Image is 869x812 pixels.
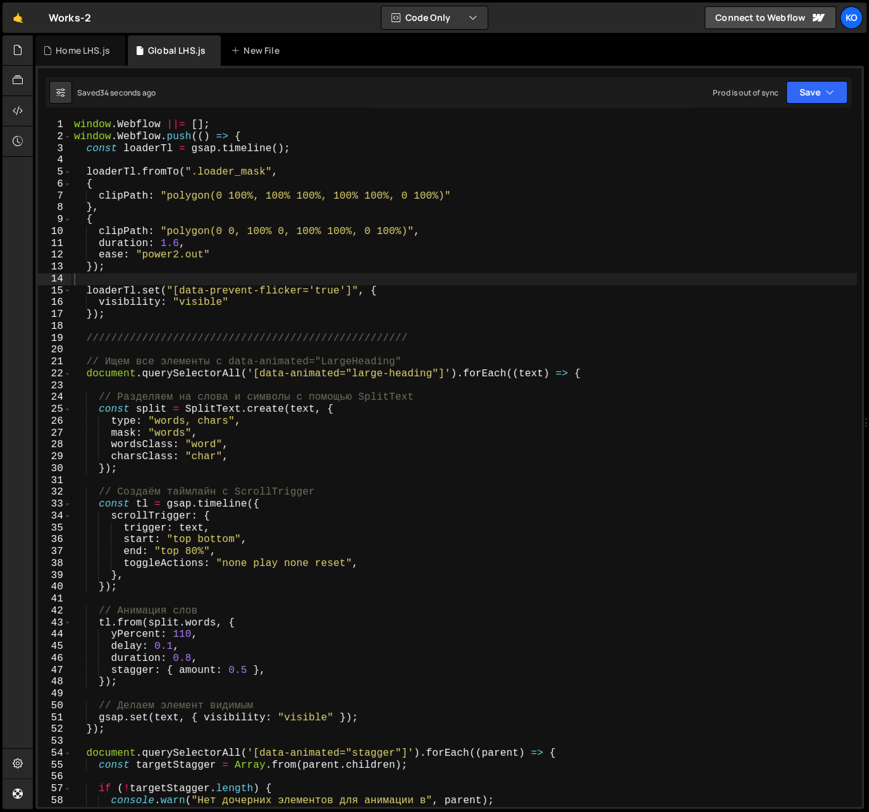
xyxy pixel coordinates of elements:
[705,6,836,29] a: Connect to Webflow
[38,202,71,214] div: 8
[38,629,71,641] div: 44
[38,498,71,510] div: 33
[38,344,71,356] div: 20
[38,391,71,403] div: 24
[38,178,71,190] div: 6
[38,665,71,677] div: 47
[3,3,34,33] a: 🤙
[38,676,71,688] div: 48
[38,475,71,487] div: 31
[38,783,71,795] div: 57
[713,87,779,98] div: Prod is out of sync
[38,463,71,475] div: 30
[38,510,71,522] div: 34
[38,700,71,712] div: 50
[38,723,71,735] div: 52
[38,368,71,380] div: 22
[38,190,71,202] div: 7
[38,321,71,333] div: 18
[38,285,71,297] div: 15
[38,795,71,807] div: 58
[38,297,71,309] div: 16
[38,653,71,665] div: 46
[38,439,71,451] div: 28
[38,522,71,534] div: 35
[38,771,71,783] div: 56
[38,273,71,285] div: 14
[38,119,71,131] div: 1
[38,451,71,463] div: 29
[77,87,156,98] div: Saved
[38,131,71,143] div: 2
[38,546,71,558] div: 37
[38,356,71,368] div: 21
[38,688,71,700] div: 49
[56,44,110,57] div: Home LHS.js
[38,249,71,261] div: 12
[38,570,71,582] div: 39
[38,605,71,617] div: 42
[38,261,71,273] div: 13
[38,214,71,226] div: 9
[38,380,71,392] div: 23
[38,712,71,724] div: 51
[38,558,71,570] div: 38
[840,6,863,29] a: Ko
[786,81,847,104] button: Save
[38,486,71,498] div: 32
[231,44,284,57] div: New File
[38,581,71,593] div: 40
[100,87,156,98] div: 34 seconds ago
[381,6,488,29] button: Code Only
[38,735,71,747] div: 53
[38,534,71,546] div: 36
[38,593,71,605] div: 41
[148,44,206,57] div: Global LHS.js
[38,143,71,155] div: 3
[38,617,71,629] div: 43
[38,238,71,250] div: 11
[49,10,91,25] div: Works-2
[38,641,71,653] div: 45
[38,415,71,428] div: 26
[38,333,71,345] div: 19
[38,403,71,415] div: 25
[38,747,71,760] div: 54
[38,760,71,772] div: 55
[38,428,71,440] div: 27
[38,166,71,178] div: 5
[38,154,71,166] div: 4
[38,309,71,321] div: 17
[38,226,71,238] div: 10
